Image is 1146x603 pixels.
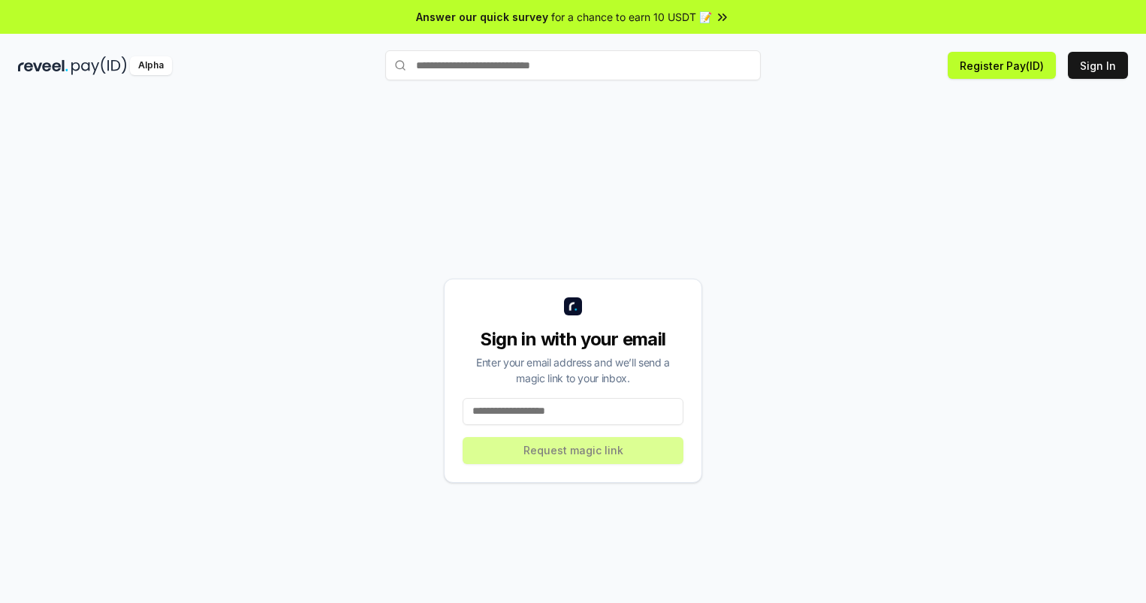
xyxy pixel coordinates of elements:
div: Sign in with your email [463,327,683,351]
img: logo_small [564,297,582,315]
span: for a chance to earn 10 USDT 📝 [551,9,712,25]
button: Sign In [1068,52,1128,79]
img: reveel_dark [18,56,68,75]
button: Register Pay(ID) [948,52,1056,79]
img: pay_id [71,56,127,75]
span: Answer our quick survey [416,9,548,25]
div: Alpha [130,56,172,75]
div: Enter your email address and we’ll send a magic link to your inbox. [463,354,683,386]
